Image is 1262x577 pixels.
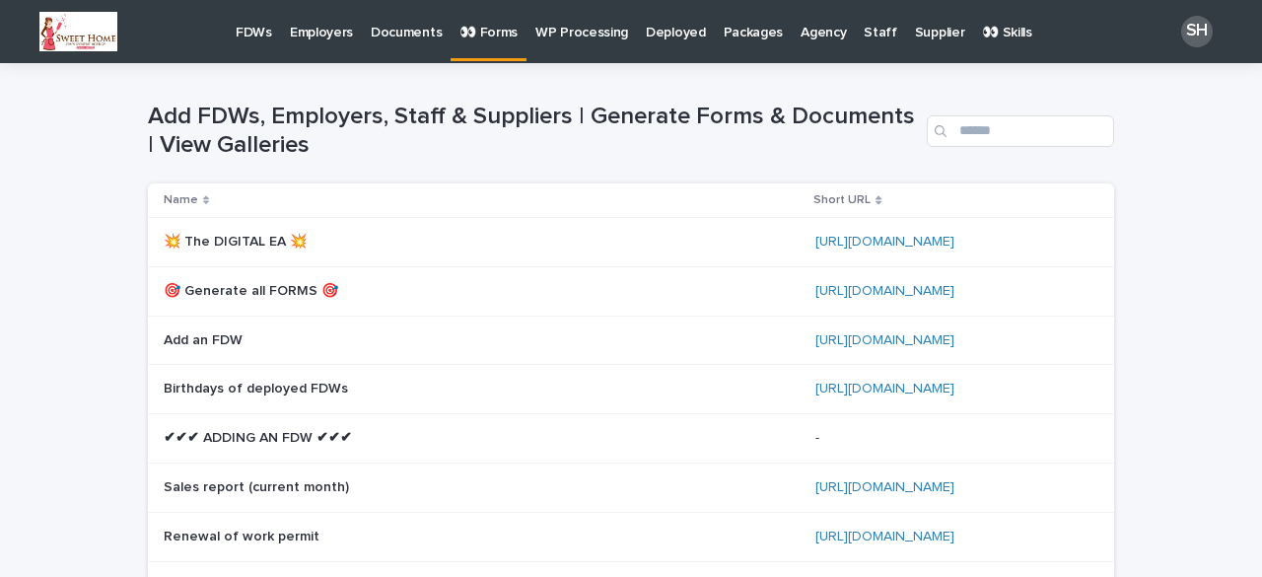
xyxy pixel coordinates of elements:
a: [URL][DOMAIN_NAME] [815,333,954,347]
p: Renewal of work permit [164,525,323,545]
p: Add an FDW [164,328,246,349]
p: Birthdays of deployed FDWs [164,377,352,397]
tr: 💥 The DIGITAL EA 💥💥 The DIGITAL EA 💥 [URL][DOMAIN_NAME] [148,217,1114,266]
h1: Add FDWs, Employers, Staff & Suppliers | Generate Forms & Documents | View Galleries [148,103,919,160]
tr: Birthdays of deployed FDWsBirthdays of deployed FDWs [URL][DOMAIN_NAME] [148,365,1114,414]
tr: Sales report (current month)Sales report (current month) [URL][DOMAIN_NAME] [148,463,1114,512]
tr: Renewal of work permitRenewal of work permit [URL][DOMAIN_NAME] [148,512,1114,561]
a: [URL][DOMAIN_NAME] [815,235,954,249]
a: [URL][DOMAIN_NAME] [815,382,954,396]
div: SH [1181,16,1213,47]
input: Search [927,115,1114,147]
tr: ✔✔✔ ADDING AN FDW ✔✔✔✔✔✔ ADDING AN FDW ✔✔✔ -- [148,414,1114,464]
p: 💥 The DIGITAL EA 💥 [164,230,311,251]
tr: 🎯 Generate all FORMS 🎯🎯 Generate all FORMS 🎯 [URL][DOMAIN_NAME] [148,266,1114,316]
p: - [815,426,823,447]
tr: Add an FDWAdd an FDW [URL][DOMAIN_NAME] [148,316,1114,365]
p: 🎯 Generate all FORMS 🎯 [164,279,342,300]
p: Name [164,189,198,211]
p: ✔✔✔ ADDING AN FDW ✔✔✔ [164,426,356,447]
p: Short URL [813,189,871,211]
p: Sales report (current month) [164,475,353,496]
a: [URL][DOMAIN_NAME] [815,284,954,298]
img: 6C1kMFiU7mk1zsOMB9TdJ7Wn7G3CTopyMeW4TX7sQIc [39,12,117,51]
a: [URL][DOMAIN_NAME] [815,480,954,494]
a: [URL][DOMAIN_NAME] [815,530,954,543]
